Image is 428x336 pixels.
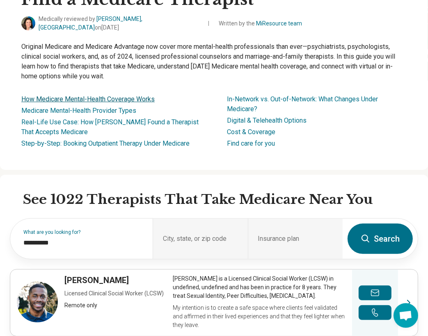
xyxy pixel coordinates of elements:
[95,24,119,31] span: on [DATE]
[394,303,418,328] a: Open chat
[227,117,307,124] a: Digital & Telehealth Options
[39,15,200,32] span: Medically reviewed by
[23,230,143,235] label: What are you looking for?
[21,107,136,114] a: Medicare Mental-Health Provider Types
[227,139,275,147] a: Find care for you
[219,19,302,28] span: Written by the
[21,95,155,103] a: How Medicare Mental-Health Coverage Works
[256,20,302,27] a: MiResource team
[21,118,199,136] a: Real-Life Use Case: How [PERSON_NAME] Found a Therapist That Accepts Medicare
[23,191,418,208] h2: See 1022 Therapists That Take Medicare Near You
[359,305,391,320] button: Make a phone call
[348,224,413,254] button: Search
[21,139,190,147] a: Step-by-Step: Booking Outpatient Therapy Under Medicare
[227,95,378,113] a: In-Network vs. Out-of-Network: What Changes Under Medicare?
[359,286,391,300] button: Send a message
[227,128,276,136] a: Cost & Coverage
[21,42,407,81] p: Original Medicare and Medicare Advantage now cover more mental-health professionals than ever—psy...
